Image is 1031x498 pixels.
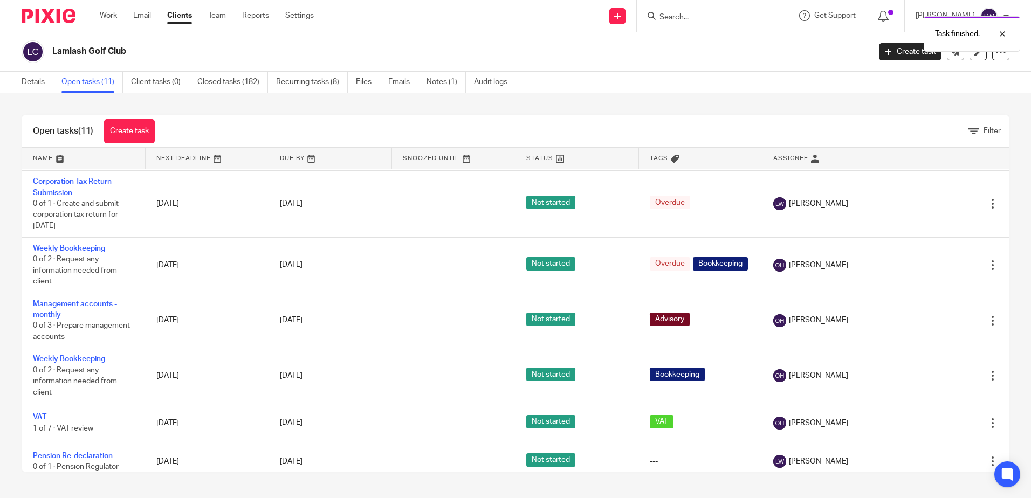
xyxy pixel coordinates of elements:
[146,171,269,237] td: [DATE]
[773,259,786,272] img: svg%3E
[242,10,269,21] a: Reports
[22,72,53,93] a: Details
[280,261,303,269] span: [DATE]
[280,419,303,427] span: [DATE]
[693,257,748,271] span: Bookkeeping
[526,313,575,326] span: Not started
[146,348,269,404] td: [DATE]
[650,313,690,326] span: Advisory
[22,40,44,63] img: svg%3E
[22,9,75,23] img: Pixie
[33,425,93,432] span: 1 of 7 · VAT review
[526,155,553,161] span: Status
[388,72,418,93] a: Emails
[650,415,673,428] span: VAT
[789,198,848,209] span: [PERSON_NAME]
[789,315,848,326] span: [PERSON_NAME]
[984,127,1001,135] span: Filter
[773,369,786,382] img: svg%3E
[356,72,380,93] a: Files
[789,418,848,428] span: [PERSON_NAME]
[879,43,941,60] a: Create task
[474,72,515,93] a: Audit logs
[33,355,105,363] a: Weekly Bookkeeping
[146,237,269,293] td: [DATE]
[146,404,269,442] td: [DATE]
[935,29,980,39] p: Task finished.
[789,260,848,271] span: [PERSON_NAME]
[33,366,117,396] span: 0 of 2 · Request any information needed from client
[197,72,268,93] a: Closed tasks (182)
[131,72,189,93] a: Client tasks (0)
[33,300,117,319] a: Management accounts - monthly
[33,322,130,341] span: 0 of 3 · Prepare management accounts
[526,368,575,381] span: Not started
[78,127,93,135] span: (11)
[146,442,269,480] td: [DATE]
[789,370,848,381] span: [PERSON_NAME]
[773,314,786,327] img: svg%3E
[980,8,998,25] img: svg%3E
[403,155,459,161] span: Snoozed Until
[526,453,575,467] span: Not started
[280,200,303,207] span: [DATE]
[33,255,117,285] span: 0 of 2 · Request any information needed from client
[52,46,700,57] h2: Lamlash Golf Club
[61,72,123,93] a: Open tasks (11)
[280,317,303,324] span: [DATE]
[526,257,575,271] span: Not started
[146,293,269,348] td: [DATE]
[526,415,575,428] span: Not started
[276,72,348,93] a: Recurring tasks (8)
[650,155,668,161] span: Tags
[650,456,752,467] div: ---
[133,10,151,21] a: Email
[33,200,119,230] span: 0 of 1 · Create and submit corporation tax return for [DATE]
[650,196,690,209] span: Overdue
[789,456,848,467] span: [PERSON_NAME]
[773,197,786,210] img: svg%3E
[280,458,303,465] span: [DATE]
[33,463,119,471] span: 0 of 1 · Pension Regulator
[650,368,705,381] span: Bookkeeping
[100,10,117,21] a: Work
[526,196,575,209] span: Not started
[773,417,786,430] img: svg%3E
[33,452,113,460] a: Pension Re-declaration
[285,10,314,21] a: Settings
[427,72,466,93] a: Notes (1)
[33,178,112,196] a: Corporation Tax Return Submission
[650,257,690,271] span: Overdue
[208,10,226,21] a: Team
[33,245,105,252] a: Weekly Bookkeeping
[167,10,192,21] a: Clients
[104,119,155,143] a: Create task
[33,126,93,137] h1: Open tasks
[280,372,303,379] span: [DATE]
[773,455,786,468] img: svg%3E
[33,413,46,421] a: VAT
